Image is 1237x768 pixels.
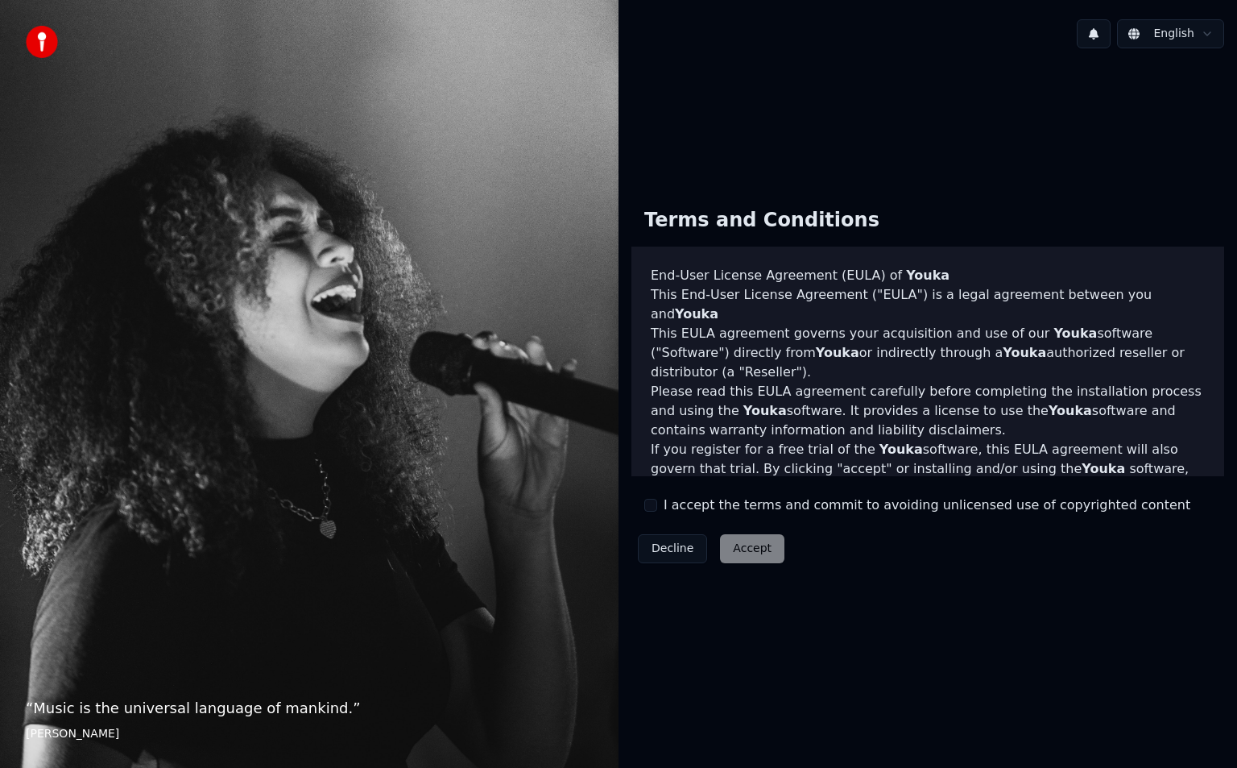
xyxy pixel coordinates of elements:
[743,403,787,418] span: Youka
[651,285,1205,324] p: This End-User License Agreement ("EULA") is a legal agreement between you and
[1082,461,1125,476] span: Youka
[651,266,1205,285] h3: End-User License Agreement (EULA) of
[906,268,949,283] span: Youka
[675,306,718,322] span: Youka
[651,324,1205,382] p: This EULA agreement governs your acquisition and use of our software ("Software") directly from o...
[664,496,1190,515] label: I accept the terms and commit to avoiding unlicensed use of copyrighted content
[26,726,593,742] footer: [PERSON_NAME]
[631,195,892,247] div: Terms and Conditions
[651,440,1205,517] p: If you register for a free trial of the software, this EULA agreement will also govern that trial...
[651,382,1205,440] p: Please read this EULA agreement carefully before completing the installation process and using th...
[1053,326,1097,341] span: Youka
[1049,403,1092,418] span: Youka
[26,697,593,720] p: “ Music is the universal language of mankind. ”
[26,26,58,58] img: youka
[638,534,707,563] button: Decline
[816,345,859,360] span: Youka
[1003,345,1046,360] span: Youka
[879,442,923,457] span: Youka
